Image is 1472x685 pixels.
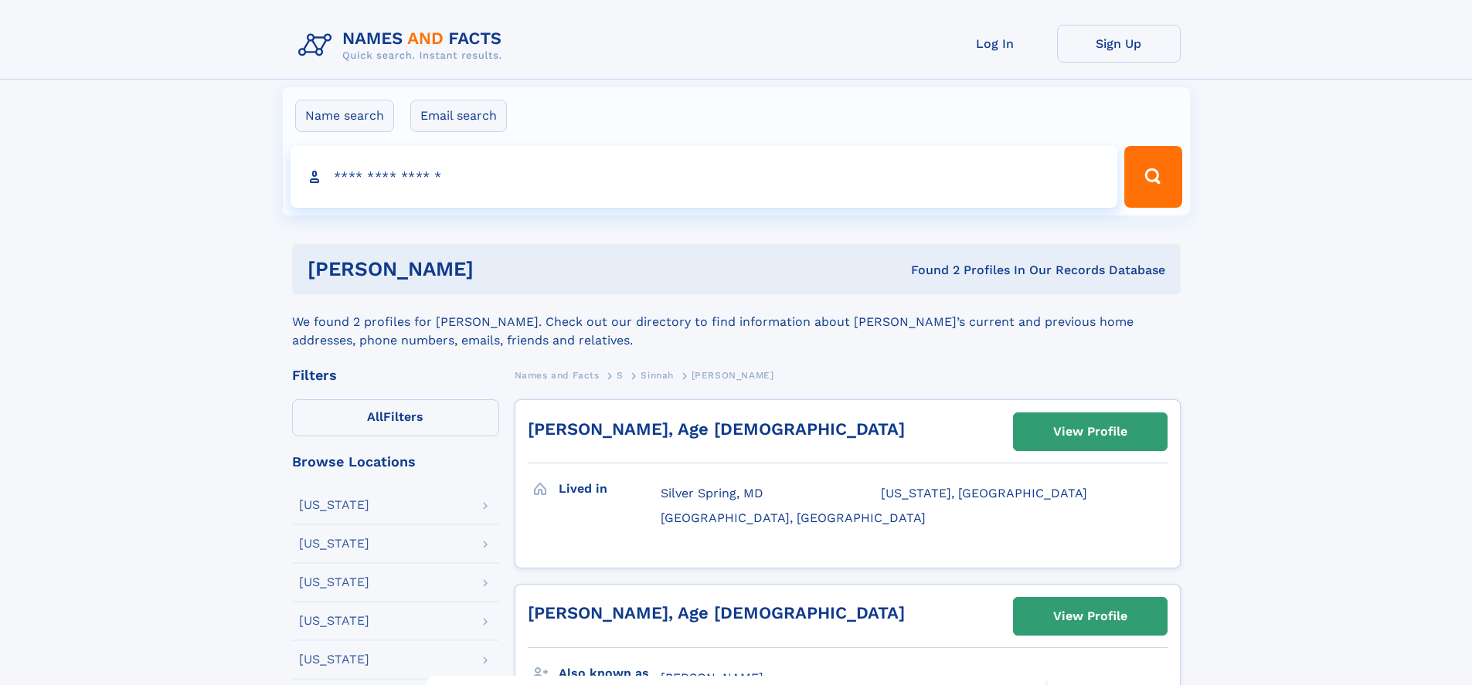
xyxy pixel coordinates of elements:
[1057,25,1181,63] a: Sign Up
[641,365,674,385] a: Sinnah
[410,100,507,132] label: Email search
[661,486,763,500] span: Silver Spring, MD
[617,365,624,385] a: S
[661,510,926,525] span: [GEOGRAPHIC_DATA], [GEOGRAPHIC_DATA]
[292,294,1181,350] div: We found 2 profiles for [PERSON_NAME]. Check out our directory to find information about [PERSON_...
[692,370,774,381] span: [PERSON_NAME]
[661,670,763,685] span: [PERSON_NAME]
[292,368,499,382] div: Filters
[292,25,515,66] img: Logo Names and Facts
[1053,599,1127,634] div: View Profile
[299,499,369,511] div: [US_STATE]
[299,537,369,550] div: [US_STATE]
[528,419,905,439] a: [PERSON_NAME], Age [DEMOGRAPHIC_DATA]
[515,365,600,385] a: Names and Facts
[641,370,674,381] span: Sinnah
[308,259,692,279] h1: [PERSON_NAME]
[1014,598,1167,635] a: View Profile
[292,455,499,469] div: Browse Locations
[299,615,369,627] div: [US_STATE]
[1053,414,1127,449] div: View Profile
[528,603,905,622] a: [PERSON_NAME], Age [DEMOGRAPHIC_DATA]
[292,399,499,436] label: Filters
[367,409,383,424] span: All
[881,486,1087,500] span: [US_STATE], [GEOGRAPHIC_DATA]
[933,25,1057,63] a: Log In
[299,653,369,666] div: [US_STATE]
[1124,146,1181,208] button: Search Button
[299,576,369,588] div: [US_STATE]
[617,370,624,381] span: S
[692,262,1165,279] div: Found 2 Profiles In Our Records Database
[295,100,394,132] label: Name search
[559,476,661,502] h3: Lived in
[291,146,1118,208] input: search input
[1014,413,1167,450] a: View Profile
